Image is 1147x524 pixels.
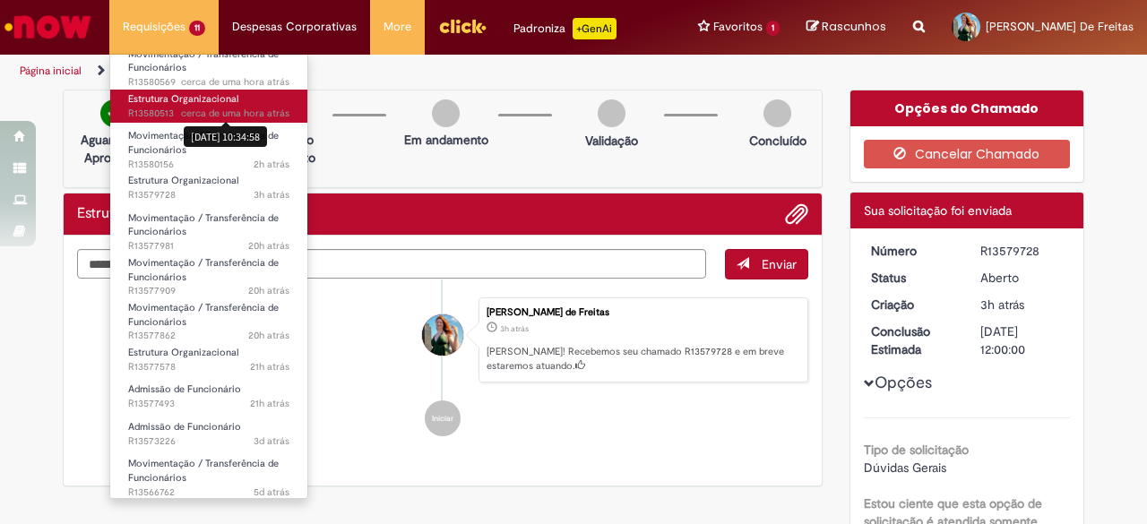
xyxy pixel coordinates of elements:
[2,9,94,45] img: ServiceNow
[128,346,238,359] span: Estrutura Organizacional
[254,485,289,499] time: 25/09/2025 13:59:28
[128,329,289,343] span: R13577862
[598,99,625,127] img: img-circle-grey.png
[573,18,617,39] p: +GenAi
[128,420,241,434] span: Admissão de Funcionário
[110,298,307,337] a: Aberto R13577862 : Movimentação / Transferência de Funcionários
[980,296,1024,313] time: 30/09/2025 08:33:00
[181,75,289,89] time: 30/09/2025 10:41:57
[438,13,487,39] img: click_logo_yellow_360x200.png
[864,460,946,476] span: Dúvidas Gerais
[110,90,307,123] a: Aberto R13580513 : Estrutura Organizacional
[77,279,808,455] ul: Histórico de tíquete
[254,158,289,171] span: 2h atrás
[858,296,968,314] dt: Criação
[128,47,279,75] span: Movimentação / Transferência de Funcionários
[128,188,289,202] span: R13579728
[725,249,808,279] button: Enviar
[110,343,307,376] a: Aberto R13577578 : Estrutura Organizacional
[123,18,185,36] span: Requisições
[749,132,806,150] p: Concluído
[864,442,969,458] b: Tipo de solicitação
[248,329,289,342] span: 20h atrás
[128,75,289,90] span: R13580569
[128,485,289,500] span: R13566762
[109,54,308,499] ul: Requisições
[128,301,279,329] span: Movimentação / Transferência de Funcionários
[487,345,798,373] p: [PERSON_NAME]! Recebemos seu chamado R13579728 e em breve estaremos atuando.
[248,329,289,342] time: 29/09/2025 15:43:50
[384,18,411,36] span: More
[13,55,751,88] ul: Trilhas de página
[250,360,289,374] span: 21h atrás
[248,284,289,297] span: 20h atrás
[128,129,279,157] span: Movimentação / Transferência de Funcionários
[189,21,205,36] span: 11
[762,256,797,272] span: Enviar
[184,126,267,147] div: [DATE] 10:34:58
[850,90,1084,126] div: Opções do Chamado
[986,19,1134,34] span: [PERSON_NAME] De Freitas
[250,360,289,374] time: 29/09/2025 15:08:44
[110,126,307,165] a: Aberto R13580156 : Movimentação / Transferência de Funcionários
[232,18,357,36] span: Despesas Corporativas
[980,296,1064,314] div: 30/09/2025 08:33:00
[71,131,158,167] p: Aguardando Aprovação
[110,209,307,247] a: Aberto R13577981 : Movimentação / Transferência de Funcionários
[422,314,463,356] div: Jessica Nadolni de Freitas
[785,202,808,226] button: Adicionar anexos
[254,434,289,448] time: 27/09/2025 16:27:45
[432,99,460,127] img: img-circle-grey.png
[128,397,289,411] span: R13577493
[110,380,307,413] a: Aberto R13577493 : Admissão de Funcionário
[110,45,307,83] a: Aberto R13580569 : Movimentação / Transferência de Funcionários
[404,131,488,149] p: Em andamento
[858,269,968,287] dt: Status
[980,322,1064,358] div: [DATE] 12:00:00
[254,188,289,202] time: 30/09/2025 08:33:01
[128,92,238,106] span: Estrutura Organizacional
[864,202,1012,219] span: Sua solicitação foi enviada
[763,99,791,127] img: img-circle-grey.png
[128,360,289,374] span: R13577578
[806,19,886,36] a: Rascunhos
[110,171,307,204] a: Aberto R13579728 : Estrutura Organizacional
[822,18,886,35] span: Rascunhos
[110,417,307,451] a: Aberto R13573226 : Admissão de Funcionário
[980,242,1064,260] div: R13579728
[585,132,638,150] p: Validação
[20,64,82,78] a: Página inicial
[500,323,529,334] span: 3h atrás
[254,434,289,448] span: 3d atrás
[128,158,289,172] span: R13580156
[100,99,128,127] img: check-circle-green.png
[980,269,1064,287] div: Aberto
[864,140,1071,168] button: Cancelar Chamado
[713,18,763,36] span: Favoritos
[128,174,238,187] span: Estrutura Organizacional
[77,249,706,279] textarea: Digite sua mensagem aqui...
[128,284,289,298] span: R13577909
[513,18,617,39] div: Padroniza
[77,297,808,383] li: Jessica Nadolni de Freitas
[766,21,780,36] span: 1
[500,323,529,334] time: 30/09/2025 08:33:00
[128,457,279,485] span: Movimentação / Transferência de Funcionários
[858,242,968,260] dt: Número
[248,239,289,253] span: 20h atrás
[250,397,289,410] time: 29/09/2025 14:56:57
[128,211,279,239] span: Movimentação / Transferência de Funcionários
[128,382,241,396] span: Admissão de Funcionário
[858,322,968,358] dt: Conclusão Estimada
[110,454,307,493] a: Aberto R13566762 : Movimentação / Transferência de Funcionários
[254,485,289,499] span: 5d atrás
[254,188,289,202] span: 3h atrás
[128,239,289,253] span: R13577981
[128,434,289,449] span: R13573226
[181,107,289,120] span: cerca de uma hora atrás
[181,75,289,89] span: cerca de uma hora atrás
[487,307,798,318] div: [PERSON_NAME] de Freitas
[254,158,289,171] time: 30/09/2025 09:38:19
[248,239,289,253] time: 29/09/2025 15:59:17
[980,296,1024,313] span: 3h atrás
